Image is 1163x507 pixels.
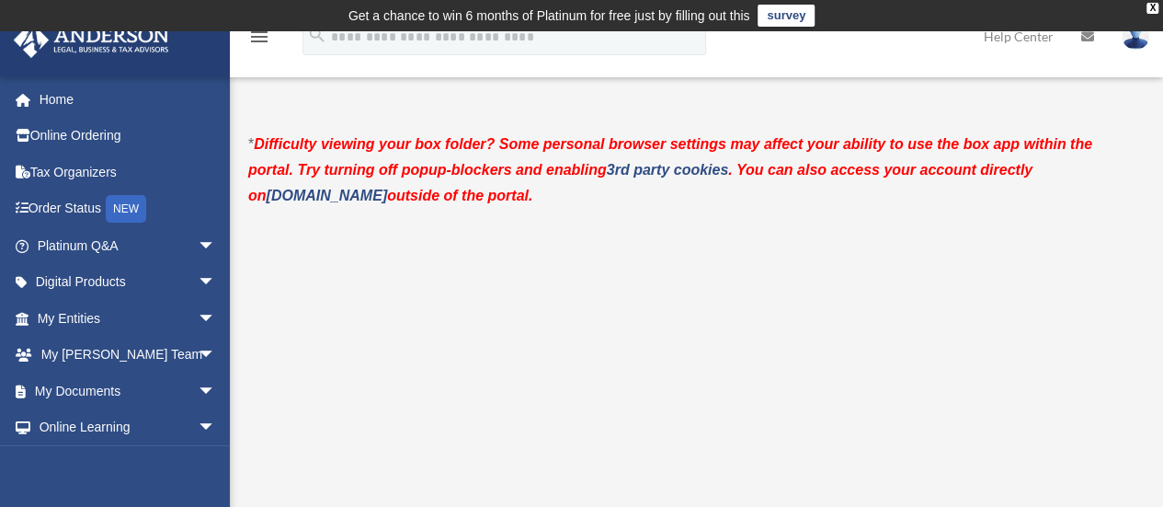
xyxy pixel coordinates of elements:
[1146,3,1158,14] div: close
[13,264,244,301] a: Digital Productsarrow_drop_down
[8,22,175,58] img: Anderson Advisors Platinum Portal
[307,25,327,45] i: search
[13,81,244,118] a: Home
[198,373,234,410] span: arrow_drop_down
[1122,23,1149,50] img: User Pic
[198,409,234,447] span: arrow_drop_down
[198,264,234,302] span: arrow_drop_down
[13,409,244,446] a: Online Learningarrow_drop_down
[348,5,750,27] div: Get a chance to win 6 months of Platinum for free just by filling out this
[248,32,270,48] a: menu
[13,154,244,190] a: Tax Organizers
[13,337,244,374] a: My [PERSON_NAME] Teamarrow_drop_down
[198,337,234,374] span: arrow_drop_down
[198,227,234,265] span: arrow_drop_down
[13,190,244,228] a: Order StatusNEW
[13,227,244,264] a: Platinum Q&Aarrow_drop_down
[248,26,270,48] i: menu
[13,373,244,409] a: My Documentsarrow_drop_down
[13,118,244,155] a: Online Ordering
[13,300,244,337] a: My Entitiesarrow_drop_down
[607,162,729,178] a: 3rd party cookies
[198,300,234,338] span: arrow_drop_down
[106,195,146,223] div: NEW
[267,188,388,203] a: [DOMAIN_NAME]
[758,5,815,27] a: survey
[248,136,1092,203] strong: Difficulty viewing your box folder? Some personal browser settings may affect your ability to use...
